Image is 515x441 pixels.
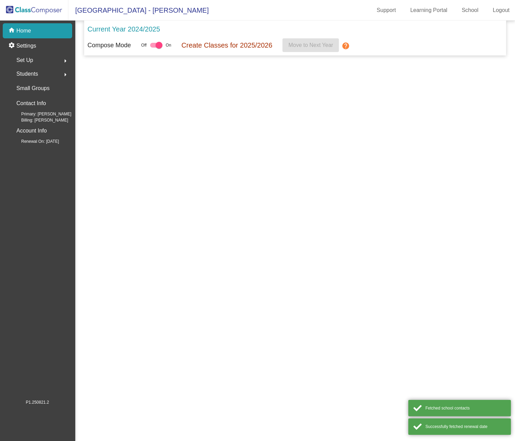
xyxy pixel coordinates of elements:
p: Small Groups [16,84,50,93]
a: Logout [487,5,515,16]
p: Home [16,27,31,35]
span: Students [16,69,38,79]
mat-icon: home [8,27,16,35]
mat-icon: help [342,42,350,50]
span: Renewal On: [DATE] [10,138,59,144]
span: [GEOGRAPHIC_DATA] - [PERSON_NAME] [68,5,209,16]
div: Fetched school contacts [425,405,506,411]
span: On [166,42,171,48]
mat-icon: settings [8,42,16,50]
span: Primary: [PERSON_NAME] [10,111,71,117]
p: Account Info [16,126,47,136]
a: Support [371,5,401,16]
a: School [456,5,484,16]
p: Compose Mode [88,41,131,50]
a: Learning Portal [405,5,453,16]
span: Set Up [16,55,33,65]
mat-icon: arrow_right [61,57,69,65]
span: Off [141,42,147,48]
span: Billing: [PERSON_NAME] [10,117,68,123]
p: Current Year 2024/2025 [88,24,160,34]
div: Successfully fetched renewal date [425,424,506,430]
button: Move to Next Year [282,38,339,52]
span: Move to Next Year [288,42,333,48]
mat-icon: arrow_right [61,71,69,79]
p: Create Classes for 2025/2026 [182,40,273,50]
p: Contact Info [16,99,46,108]
p: Settings [16,42,36,50]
